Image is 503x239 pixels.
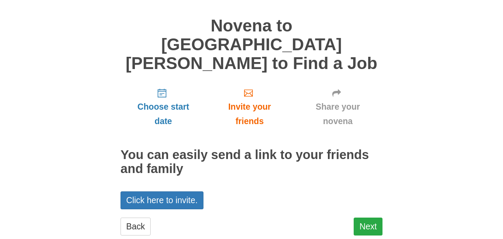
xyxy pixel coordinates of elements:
[293,81,382,133] a: Share your novena
[215,100,284,128] span: Invite your friends
[121,17,382,73] h1: Novena to [GEOGRAPHIC_DATA][PERSON_NAME] to Find a Job
[354,218,382,236] a: Next
[121,191,203,209] a: Click here to invite.
[302,100,374,128] span: Share your novena
[121,218,151,236] a: Back
[129,100,197,128] span: Choose start date
[121,148,382,176] h2: You can easily send a link to your friends and family
[121,81,206,133] a: Choose start date
[206,81,293,133] a: Invite your friends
